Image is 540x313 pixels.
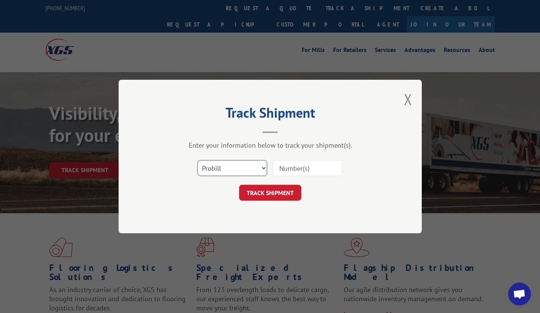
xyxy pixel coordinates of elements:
h2: Track Shipment [157,107,384,122]
button: TRACK SHIPMENT [239,185,301,201]
div: Enter your information below to track your shipment(s). [157,141,384,149]
button: Close modal [404,89,412,109]
div: Open chat [508,283,531,305]
input: Number(s) [273,160,343,176]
